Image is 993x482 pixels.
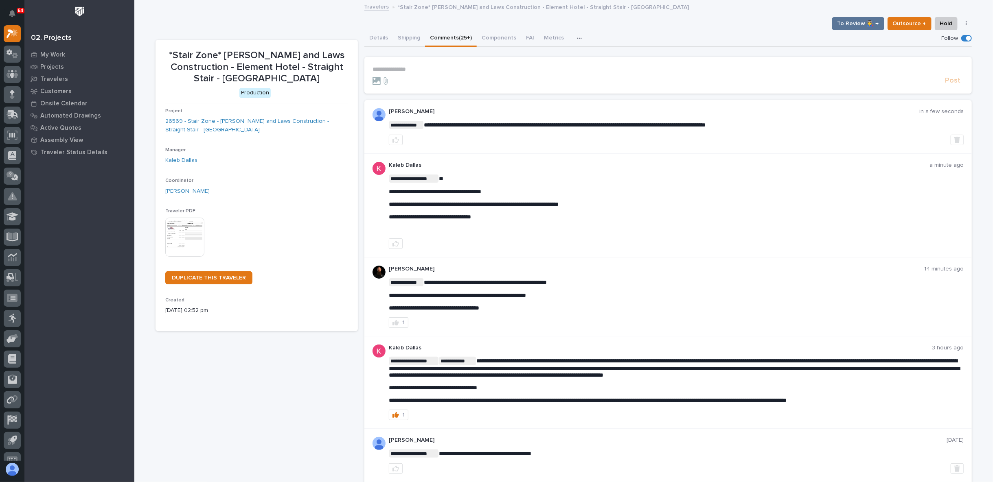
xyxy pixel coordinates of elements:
button: Post [942,76,964,85]
button: Metrics [539,30,569,47]
p: [PERSON_NAME] [389,108,919,115]
p: Traveler Status Details [40,149,107,156]
a: Travelers [364,2,389,11]
div: 02. Projects [31,34,72,43]
button: Outsource ↑ [888,17,932,30]
p: *Stair Zone* [PERSON_NAME] and Laws Construction - Element Hotel - Straight Stair - [GEOGRAPHIC_D... [398,2,689,11]
p: [PERSON_NAME] [389,437,947,444]
a: Traveler Status Details [24,146,134,158]
p: Travelers [40,76,68,83]
div: 1 [402,320,405,325]
img: AOh14GhWdCmNGdrYYOPqe-VVv6zVZj5eQYWy4aoH1XOH=s96-c [373,437,386,450]
img: AOh14GhWdCmNGdrYYOPqe-VVv6zVZj5eQYWy4aoH1XOH=s96-c [373,108,386,121]
p: [DATE] [947,437,964,444]
button: Shipping [393,30,425,47]
img: ACg8ocJFQJZtOpq0mXhEl6L5cbQXDkmdPAf0fdoBPnlMfqfX=s96-c [373,345,386,358]
img: Workspace Logo [72,4,87,19]
p: Customers [40,88,72,95]
span: Post [945,76,960,85]
button: users-avatar [4,461,21,478]
span: Traveler PDF [165,209,195,214]
p: in a few seconds [919,108,964,115]
p: a minute ago [929,162,964,169]
p: Follow [941,35,958,42]
p: Kaleb Dallas [389,345,932,351]
a: My Work [24,48,134,61]
p: 3 hours ago [932,345,964,351]
span: Outsource ↑ [893,19,926,28]
span: Manager [165,148,186,153]
p: Kaleb Dallas [389,162,929,169]
a: 26569 - Stair Zone - [PERSON_NAME] and Laws Construction - Straight Stair - [GEOGRAPHIC_DATA] [165,117,348,134]
button: To Review 👨‍🏭 → [832,17,884,30]
span: Created [165,298,184,303]
button: Delete post [951,135,964,145]
span: Hold [940,19,952,28]
button: Hold [935,17,958,30]
a: Kaleb Dallas [165,156,197,165]
p: Projects [40,63,64,71]
p: Automated Drawings [40,112,101,120]
div: Notifications64 [10,10,21,23]
p: Onsite Calendar [40,100,88,107]
div: Production [239,88,271,98]
a: Assembly View [24,134,134,146]
button: Comments (25+) [425,30,477,47]
a: [PERSON_NAME] [165,187,210,196]
p: Active Quotes [40,124,81,132]
a: Automated Drawings [24,109,134,122]
span: To Review 👨‍🏭 → [837,19,879,28]
button: 1 [389,317,408,328]
button: 1 [389,410,408,420]
button: Delete post [951,463,964,474]
div: 1 [402,412,405,418]
a: DUPLICATE THIS TRAVELER [165,271,252,284]
p: 64 [18,8,23,13]
img: zmKUmRVDQjmBLfnAs97p [373,266,386,279]
button: like this post [389,238,403,249]
a: Active Quotes [24,122,134,134]
p: 14 minutes ago [924,266,964,273]
button: FAI [521,30,539,47]
img: ACg8ocJFQJZtOpq0mXhEl6L5cbQXDkmdPAf0fdoBPnlMfqfX=s96-c [373,162,386,175]
a: Customers [24,85,134,97]
span: Project [165,109,182,113]
p: Assembly View [40,137,83,144]
p: My Work [40,51,65,59]
a: Travelers [24,73,134,85]
p: [PERSON_NAME] [389,266,924,273]
button: like this post [389,463,403,474]
button: Notifications [4,5,21,22]
button: like this post [389,135,403,145]
a: Onsite Calendar [24,97,134,109]
p: [DATE] 02:52 pm [165,306,348,315]
span: DUPLICATE THIS TRAVELER [172,275,246,281]
p: *Stair Zone* [PERSON_NAME] and Laws Construction - Element Hotel - Straight Stair - [GEOGRAPHIC_D... [165,50,348,85]
span: Coordinator [165,178,193,183]
button: Components [477,30,521,47]
button: Details [364,30,393,47]
a: Projects [24,61,134,73]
